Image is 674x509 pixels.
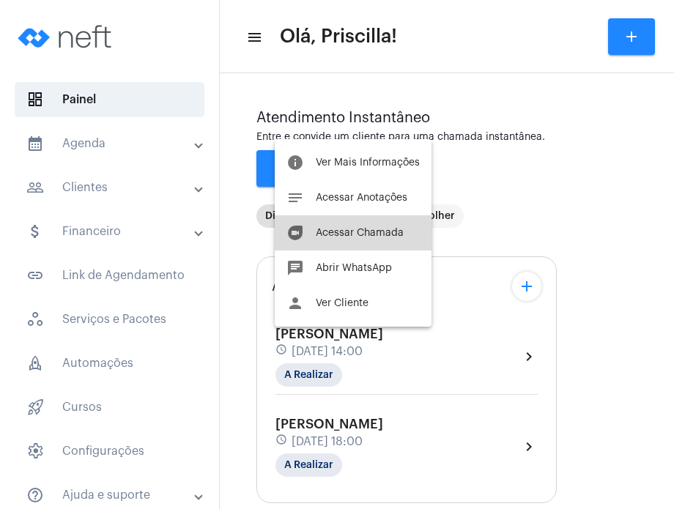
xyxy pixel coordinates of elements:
span: Acessar Chamada [316,228,404,238]
span: Acessar Anotações [316,193,407,203]
mat-icon: duo [286,224,304,242]
mat-icon: person [286,294,304,312]
mat-icon: info [286,154,304,171]
mat-icon: chat [286,259,304,277]
span: Ver Cliente [316,298,369,308]
span: Ver Mais Informações [316,157,420,168]
span: Abrir WhatsApp [316,263,392,273]
mat-icon: notes [286,189,304,207]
